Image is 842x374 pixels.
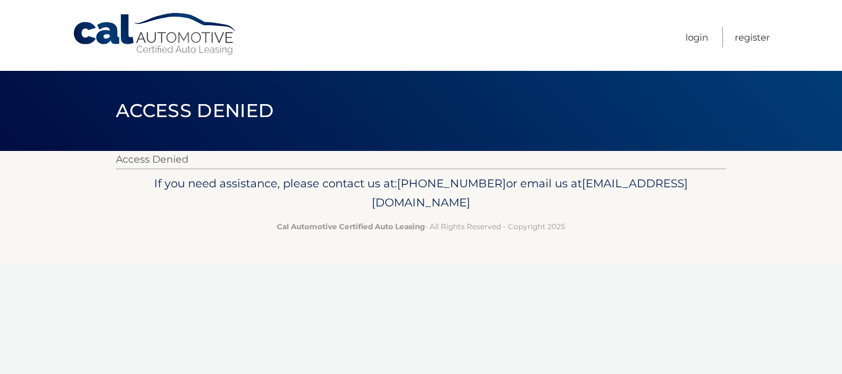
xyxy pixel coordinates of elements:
p: Access Denied [116,151,726,168]
p: If you need assistance, please contact us at: or email us at [124,174,718,213]
p: - All Rights Reserved - Copyright 2025 [124,220,718,233]
a: Login [685,27,708,47]
strong: Cal Automotive Certified Auto Leasing [277,222,425,231]
span: Access Denied [116,99,274,122]
a: Register [735,27,770,47]
span: [PHONE_NUMBER] [397,176,506,190]
a: Cal Automotive [72,12,239,56]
